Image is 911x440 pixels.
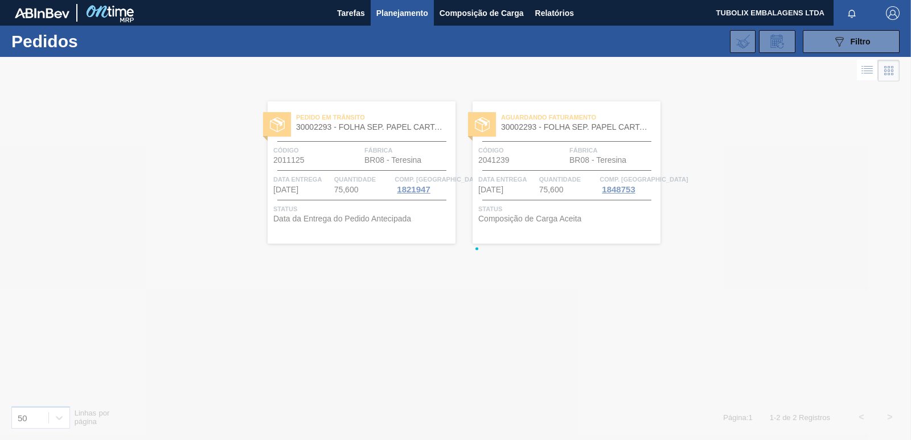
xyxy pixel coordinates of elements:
button: Filtro [803,30,900,53]
div: Importar Negociações dos Pedidos [730,30,756,53]
div: Solicitação de Revisão de Pedidos [759,30,795,53]
button: Notificações [834,5,870,21]
span: Tarefas [337,6,365,20]
span: Composição de Carga [440,6,524,20]
img: TNhmsLtSVTkK8tSr43FrP2fwEKptu5GPRR3wAAAABJRU5ErkJggg== [15,8,69,18]
img: Logout [886,6,900,20]
h1: Pedidos [11,35,177,48]
span: Relatórios [535,6,574,20]
span: Filtro [851,37,871,46]
span: Planejamento [376,6,428,20]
